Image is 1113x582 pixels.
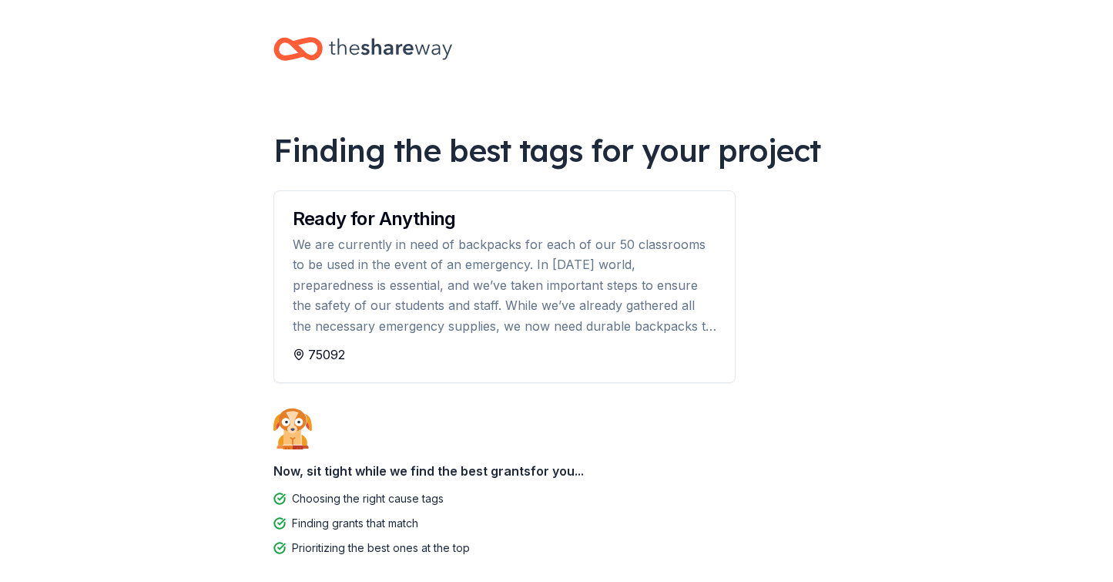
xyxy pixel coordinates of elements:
[273,456,840,486] div: Now, sit tight while we find the best grants for you...
[273,129,840,172] div: Finding the best tags for your project
[293,345,716,364] div: 75092
[292,489,444,508] div: Choosing the right cause tags
[293,210,716,228] div: Ready for Anything
[293,234,716,336] div: We are currently in need of backpacks for each of our 50 classrooms to be used in the event of an...
[273,408,312,449] img: Dog waiting patiently
[292,514,418,533] div: Finding grants that match
[292,539,470,557] div: Prioritizing the best ones at the top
